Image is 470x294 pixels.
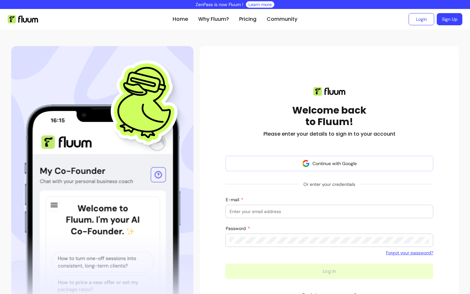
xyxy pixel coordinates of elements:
[225,156,433,171] button: Continue with Google
[313,87,345,96] img: Fluum logo
[230,237,429,243] input: Password
[198,15,229,23] a: Why Fluum?
[409,13,434,25] a: Login
[386,250,433,256] a: Forgot your password?
[302,160,310,167] img: avatar
[263,130,396,138] h2: Please enter your details to sign in to your account
[248,1,272,8] a: Learn more
[267,15,297,23] a: Community
[8,15,38,23] img: Fluum Logo
[292,105,366,128] h1: Welcome back to Fluum!
[173,15,188,23] a: Home
[437,13,462,25] a: Sign Up
[230,208,429,215] input: E-mail
[226,226,247,231] span: Password
[226,197,240,203] span: E-mail
[298,179,360,190] span: Or enter your credentials
[239,15,256,23] a: Pricing
[196,1,243,8] p: ZenPass is now Fluum !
